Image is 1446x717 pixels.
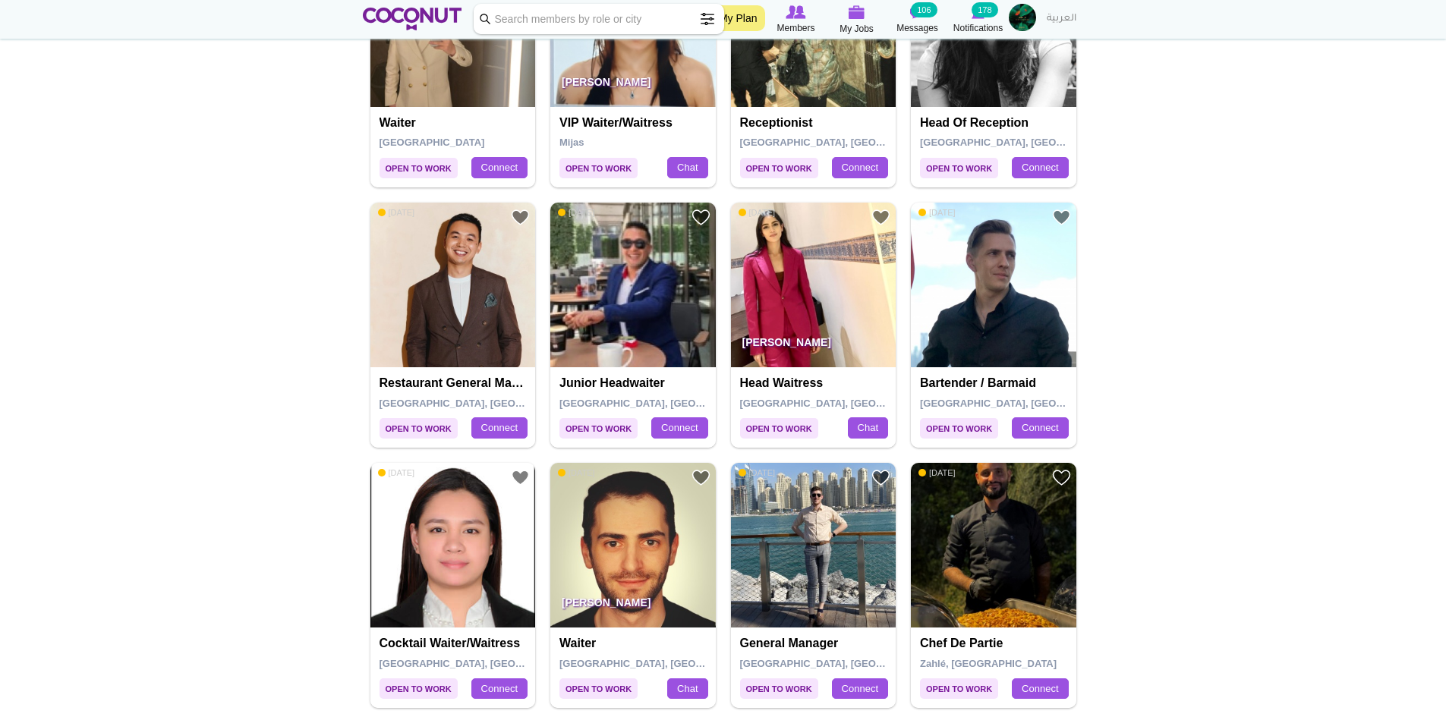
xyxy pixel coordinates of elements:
a: Add to Favourites [1052,468,1071,487]
span: [DATE] [378,467,415,478]
a: Notifications Notifications 178 [948,4,1009,36]
span: [GEOGRAPHIC_DATA], [GEOGRAPHIC_DATA] [559,398,776,409]
a: Chat [848,417,888,439]
h4: Head of Reception [920,116,1071,130]
span: Open to Work [920,418,998,439]
a: Connect [1012,678,1068,700]
img: Home [363,8,462,30]
h4: Junior Headwaiter [559,376,710,390]
a: Chat [667,678,707,700]
span: Members [777,20,814,36]
span: Messages [896,20,938,36]
h4: Waiter [380,116,531,130]
h4: Chef de Partie [920,637,1071,650]
span: [GEOGRAPHIC_DATA], [GEOGRAPHIC_DATA] [559,658,776,669]
a: Add to Favourites [691,208,710,227]
a: Connect [471,417,528,439]
span: [DATE] [739,207,776,218]
span: [DATE] [558,467,595,478]
a: Connect [1012,417,1068,439]
img: Browse Members [786,5,805,19]
span: [GEOGRAPHIC_DATA], [GEOGRAPHIC_DATA] [740,137,956,148]
a: My Plan [711,5,765,31]
span: [GEOGRAPHIC_DATA], [GEOGRAPHIC_DATA] [920,137,1136,148]
p: [PERSON_NAME] [550,64,716,107]
a: Connect [471,157,528,178]
span: Open to Work [920,158,998,178]
h4: General Manager [740,637,891,650]
span: Notifications [953,20,1003,36]
small: 178 [972,2,997,17]
span: Mijas [559,137,584,148]
a: Chat [667,157,707,178]
a: Connect [832,157,888,178]
h4: Cocktail Waiter/Waitress [380,637,531,650]
span: Open to Work [380,418,458,439]
a: العربية [1039,4,1084,34]
span: [GEOGRAPHIC_DATA], [GEOGRAPHIC_DATA] [740,658,956,669]
span: Open to Work [740,158,818,178]
p: [PERSON_NAME] [731,325,896,367]
h4: Restaurant General Manager (Pre-Opening) [380,376,531,390]
h4: Waiter [559,637,710,650]
span: Open to Work [559,418,638,439]
a: Add to Favourites [511,468,530,487]
img: Notifications [972,5,984,19]
span: Open to Work [380,678,458,699]
a: Add to Favourites [1052,208,1071,227]
span: Open to Work [559,678,638,699]
input: Search members by role or city [474,4,724,34]
span: [GEOGRAPHIC_DATA], [GEOGRAPHIC_DATA] [380,398,596,409]
h4: Head Waitress [740,376,891,390]
span: [GEOGRAPHIC_DATA], [GEOGRAPHIC_DATA] [380,658,596,669]
a: Add to Favourites [871,468,890,487]
p: [PERSON_NAME] [550,585,716,627]
span: [DATE] [378,207,415,218]
small: 106 [911,2,937,17]
a: Add to Favourites [691,468,710,487]
span: [GEOGRAPHIC_DATA], [GEOGRAPHIC_DATA] [920,398,1136,409]
span: Zahlé, [GEOGRAPHIC_DATA] [920,658,1057,669]
span: [GEOGRAPHIC_DATA] [380,137,485,148]
span: [DATE] [739,467,776,478]
a: Add to Favourites [871,208,890,227]
a: Connect [832,678,888,700]
span: Open to Work [740,678,818,699]
a: Connect [1012,157,1068,178]
a: Connect [471,678,528,700]
span: Open to Work [920,678,998,699]
a: My Jobs My Jobs [827,4,887,36]
span: Open to Work [559,158,638,178]
span: My Jobs [840,21,874,36]
span: [DATE] [918,207,956,218]
a: Connect [651,417,707,439]
a: Browse Members Members [766,4,827,36]
span: [DATE] [918,467,956,478]
h4: Bartender / Barmaid [920,376,1071,390]
h4: Receptionist [740,116,891,130]
a: Add to Favourites [511,208,530,227]
span: [DATE] [558,207,595,218]
span: Open to Work [740,418,818,439]
h4: VIP Waiter/Waitress [559,116,710,130]
span: [GEOGRAPHIC_DATA], [GEOGRAPHIC_DATA] [740,398,956,409]
img: My Jobs [849,5,865,19]
a: Messages Messages 106 [887,4,948,36]
span: Open to Work [380,158,458,178]
img: Messages [910,5,925,19]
